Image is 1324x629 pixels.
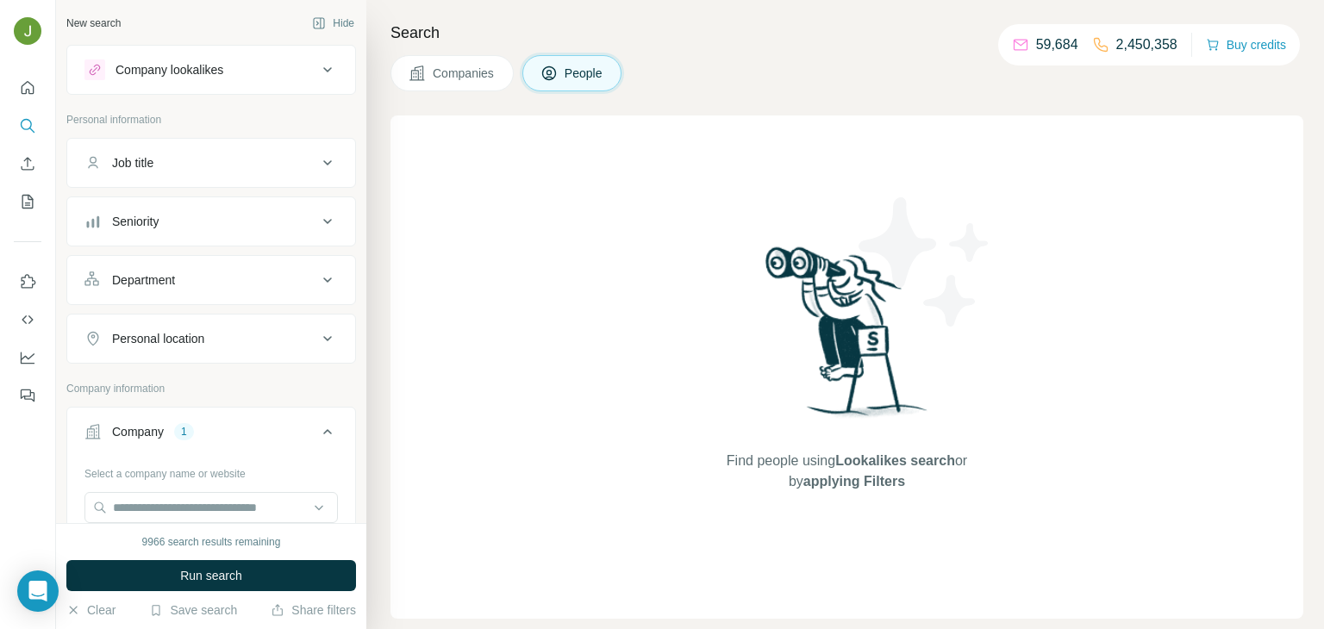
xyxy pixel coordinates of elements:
[14,304,41,335] button: Use Surfe API
[67,411,355,459] button: Company1
[149,601,237,619] button: Save search
[565,65,604,82] span: People
[803,474,905,489] span: applying Filters
[709,451,984,492] span: Find people using or by
[14,266,41,297] button: Use Surfe on LinkedIn
[14,342,41,373] button: Dashboard
[116,61,223,78] div: Company lookalikes
[112,154,153,171] div: Job title
[300,10,366,36] button: Hide
[84,459,338,482] div: Select a company name or website
[142,534,281,550] div: 9966 search results remaining
[67,142,355,184] button: Job title
[67,318,355,359] button: Personal location
[14,148,41,179] button: Enrich CSV
[112,271,175,289] div: Department
[14,380,41,411] button: Feedback
[67,201,355,242] button: Seniority
[433,65,496,82] span: Companies
[174,424,194,439] div: 1
[1206,33,1286,57] button: Buy credits
[1036,34,1078,55] p: 59,684
[14,72,41,103] button: Quick start
[112,330,204,347] div: Personal location
[14,186,41,217] button: My lists
[66,560,356,591] button: Run search
[835,453,955,468] span: Lookalikes search
[67,259,355,301] button: Department
[390,21,1303,45] h4: Search
[66,112,356,128] p: Personal information
[758,242,937,434] img: Surfe Illustration - Woman searching with binoculars
[66,381,356,396] p: Company information
[271,601,356,619] button: Share filters
[180,567,242,584] span: Run search
[112,423,164,440] div: Company
[112,213,159,230] div: Seniority
[14,17,41,45] img: Avatar
[67,49,355,90] button: Company lookalikes
[66,16,121,31] div: New search
[66,601,116,619] button: Clear
[1116,34,1177,55] p: 2,450,358
[14,110,41,141] button: Search
[847,184,1002,339] img: Surfe Illustration - Stars
[17,570,59,612] div: Open Intercom Messenger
